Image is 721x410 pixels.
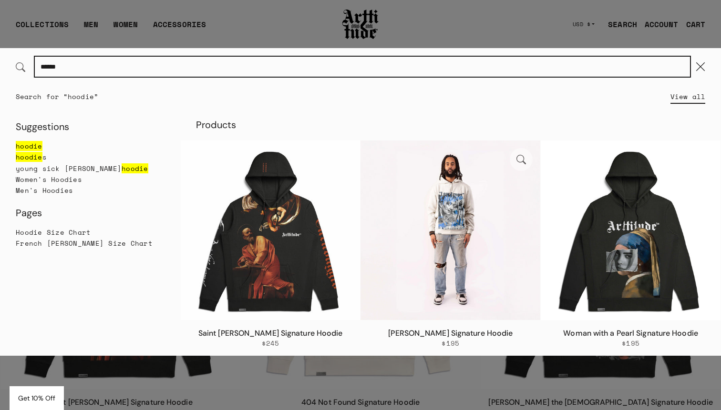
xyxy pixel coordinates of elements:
a: Women's Hoodies [16,174,165,185]
a: Woman with a Pearl Signature Hoodie [563,328,698,338]
a: Men's Hoodies [16,185,165,196]
button: Close [690,56,711,77]
a: [PERSON_NAME] Signature Hoodie [388,328,513,338]
a: hoodie [16,140,165,151]
a: hoodies [16,151,165,162]
a: French [PERSON_NAME] Size Chart [16,238,165,249]
a: View all [670,86,705,107]
input: Search... [35,57,690,77]
span: s [42,152,47,162]
span: $195 [442,339,459,348]
img: Saint Matthew Signature Hoodie [181,140,360,320]
a: Salvator Signature HoodieSalvator Signature Hoodie [360,140,540,320]
a: Hoodie Size Chart [16,227,165,238]
span: Get 10% Off [18,394,55,402]
a: Saint Matthew Signature HoodieSaint Matthew Signature Hoodie [181,140,360,320]
h2: Pages [16,207,165,219]
mark: hoodie [16,152,42,162]
div: Get 10% Off [10,386,64,410]
img: Woman with a Pearl Signature Hoodie [541,140,721,320]
span: $195 [622,339,639,348]
span: View all [670,92,705,101]
mark: hoodie [16,141,42,151]
a: young sick bacchus hoodie [16,163,165,174]
span: Search for “hoodie” [16,91,98,101]
h2: Products [181,110,721,140]
a: Saint [PERSON_NAME] Signature Hoodie [198,328,343,338]
a: Search for “hoodie” [16,92,98,101]
a: Woman with a Pearl Signature HoodieWoman with a Pearl Signature Hoodie [541,140,721,320]
mark: hoodie [122,163,148,173]
span: young sick [PERSON_NAME] [16,163,122,173]
span: $245 [262,339,279,348]
h2: Suggestions [16,121,165,133]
